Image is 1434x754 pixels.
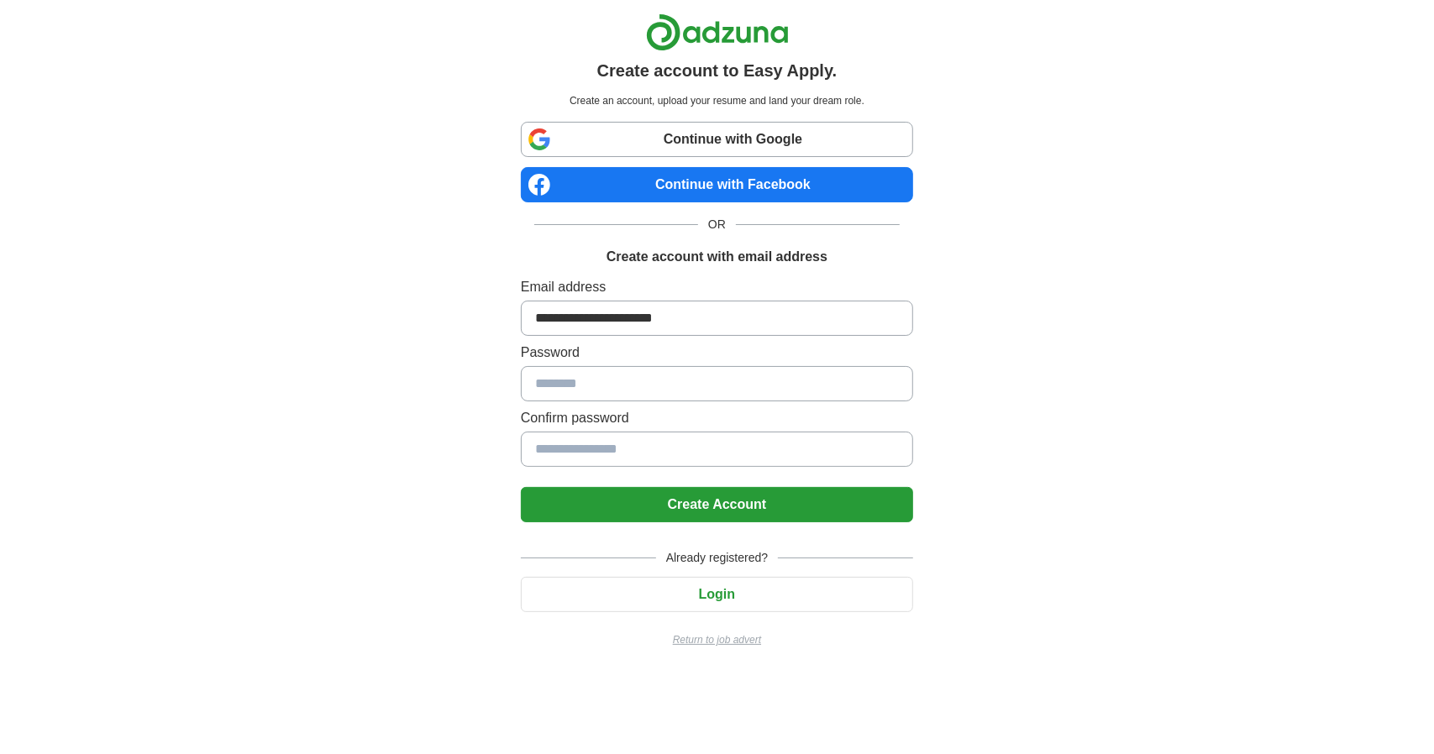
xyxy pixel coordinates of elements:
span: OR [698,216,736,233]
span: Already registered? [656,549,778,567]
label: Confirm password [521,408,913,428]
label: Password [521,343,913,363]
a: Return to job advert [521,632,913,647]
h1: Create account with email address [607,247,827,267]
a: Continue with Google [521,122,913,157]
button: Create Account [521,487,913,522]
a: Login [521,587,913,601]
label: Email address [521,277,913,297]
button: Login [521,577,913,612]
a: Continue with Facebook [521,167,913,202]
img: Adzuna logo [646,13,789,51]
p: Create an account, upload your resume and land your dream role. [524,93,910,108]
h1: Create account to Easy Apply. [597,58,838,83]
